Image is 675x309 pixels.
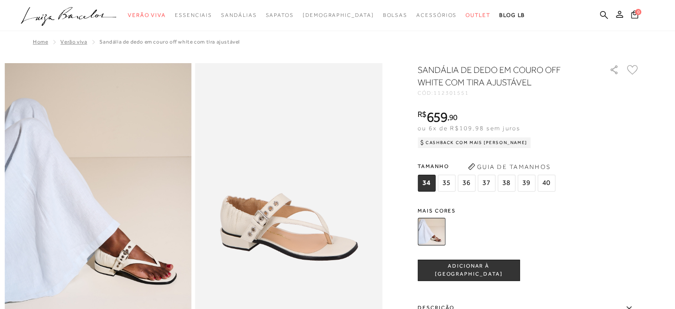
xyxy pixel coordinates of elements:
span: 40 [537,175,555,192]
img: SANDÁLIA DE DEDO EM COURO OFF WHITE COM TIRA AJUSTÁVEL [418,218,445,245]
span: 112301551 [434,90,469,96]
span: 90 [449,112,458,122]
span: 659 [426,109,447,125]
span: SANDÁLIA DE DEDO EM COURO OFF WHITE COM TIRA AJUSTÁVEL [99,39,240,45]
a: categoryNavScreenReaderText [466,7,490,24]
div: CÓD: [418,90,595,96]
span: Sandálias [221,12,257,18]
a: categoryNavScreenReaderText [416,7,457,24]
a: categoryNavScreenReaderText [221,7,257,24]
span: Essenciais [175,12,212,18]
span: ADICIONAR À [GEOGRAPHIC_DATA] [418,262,519,278]
button: 0 [628,10,641,22]
span: Mais cores [418,208,639,213]
span: [DEMOGRAPHIC_DATA] [303,12,374,18]
span: Tamanho [418,160,557,173]
span: Sapatos [265,12,293,18]
a: Home [33,39,48,45]
span: 0 [635,9,641,15]
span: BLOG LB [499,12,525,18]
a: noSubCategoriesText [303,7,374,24]
span: 35 [438,175,455,192]
span: Acessórios [416,12,457,18]
span: Outlet [466,12,490,18]
a: categoryNavScreenReaderText [128,7,166,24]
div: Cashback com Mais [PERSON_NAME] [418,137,531,148]
button: Guia de Tamanhos [465,160,553,174]
a: Verão Viva [60,39,87,45]
span: 39 [517,175,535,192]
h1: SANDÁLIA DE DEDO EM COURO OFF WHITE COM TIRA AJUSTÁVEL [418,64,584,88]
i: R$ [418,110,426,118]
span: Verão Viva [128,12,166,18]
i: , [447,113,458,121]
button: ADICIONAR À [GEOGRAPHIC_DATA] [418,260,520,281]
span: Bolsas [383,12,407,18]
span: 34 [418,175,435,192]
a: categoryNavScreenReaderText [265,7,293,24]
span: 37 [478,175,495,192]
span: ou 6x de R$109,98 sem juros [418,124,520,132]
a: categoryNavScreenReaderText [383,7,407,24]
a: BLOG LB [499,7,525,24]
span: 38 [497,175,515,192]
span: 36 [458,175,475,192]
a: categoryNavScreenReaderText [175,7,212,24]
